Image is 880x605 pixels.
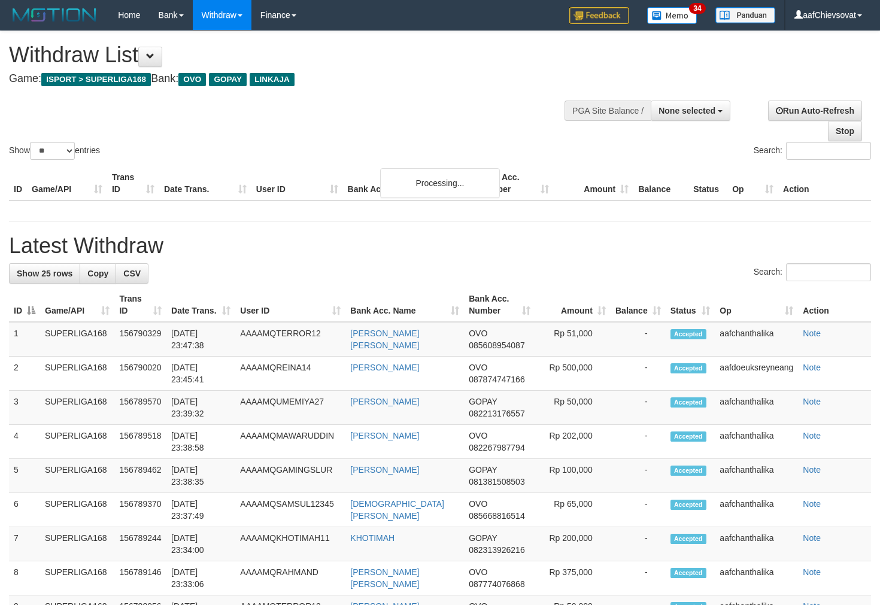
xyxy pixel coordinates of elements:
[166,357,235,391] td: [DATE] 23:45:41
[535,425,611,459] td: Rp 202,000
[670,363,706,373] span: Accepted
[828,121,862,141] a: Stop
[40,322,114,357] td: SUPERLIGA168
[80,263,116,284] a: Copy
[9,493,40,527] td: 6
[27,166,107,200] th: Game/API
[41,73,151,86] span: ISPORT > SUPERLIGA168
[464,288,535,322] th: Bank Acc. Number: activate to sort column ascending
[611,527,666,561] td: -
[715,357,798,391] td: aafdoeuksreyneang
[689,3,705,14] span: 34
[535,357,611,391] td: Rp 500,000
[469,443,524,452] span: Copy 082267987794 to clipboard
[30,142,75,160] select: Showentries
[611,322,666,357] td: -
[670,329,706,339] span: Accepted
[535,493,611,527] td: Rp 65,000
[114,459,166,493] td: 156789462
[9,6,100,24] img: MOTION_logo.png
[786,142,871,160] input: Search:
[40,459,114,493] td: SUPERLIGA168
[123,269,141,278] span: CSV
[670,500,706,510] span: Accepted
[350,329,419,350] a: [PERSON_NAME] [PERSON_NAME]
[715,7,775,23] img: panduan.png
[611,561,666,595] td: -
[688,166,727,200] th: Status
[469,579,524,589] span: Copy 087774076868 to clipboard
[40,288,114,322] th: Game/API: activate to sort column ascending
[350,363,419,372] a: [PERSON_NAME]
[9,263,80,284] a: Show 25 rows
[209,73,247,86] span: GOPAY
[611,425,666,459] td: -
[715,425,798,459] td: aafchanthalika
[611,493,666,527] td: -
[469,511,524,521] span: Copy 085668816514 to clipboard
[715,322,798,357] td: aafchanthalika
[166,493,235,527] td: [DATE] 23:37:49
[250,73,295,86] span: LINKAJA
[235,561,345,595] td: AAAAMQRAHMAND
[469,340,524,350] span: Copy 085608954087 to clipboard
[235,527,345,561] td: AAAAMQKHOTIMAH11
[768,101,862,121] a: Run Auto-Refresh
[114,561,166,595] td: 156789146
[350,397,419,406] a: [PERSON_NAME]
[9,234,871,258] h1: Latest Withdraw
[235,357,345,391] td: AAAAMQREINA14
[554,166,633,200] th: Amount
[469,375,524,384] span: Copy 087874747166 to clipboard
[727,166,778,200] th: Op
[803,329,821,338] a: Note
[469,329,487,338] span: OVO
[803,499,821,509] a: Note
[715,493,798,527] td: aafchanthalika
[114,493,166,527] td: 156789370
[803,397,821,406] a: Note
[803,363,821,372] a: Note
[116,263,148,284] a: CSV
[9,425,40,459] td: 4
[166,288,235,322] th: Date Trans.: activate to sort column ascending
[535,459,611,493] td: Rp 100,000
[754,263,871,281] label: Search:
[469,477,524,487] span: Copy 081381508503 to clipboard
[803,567,821,577] a: Note
[535,322,611,357] td: Rp 51,000
[159,166,251,200] th: Date Trans.
[569,7,629,24] img: Feedback.jpg
[166,527,235,561] td: [DATE] 23:34:00
[670,466,706,476] span: Accepted
[474,166,554,200] th: Bank Acc. Number
[380,168,500,198] div: Processing...
[114,391,166,425] td: 156789570
[715,561,798,595] td: aafchanthalika
[114,357,166,391] td: 156790020
[469,567,487,577] span: OVO
[235,391,345,425] td: AAAAMQUMEMIYA27
[9,73,575,85] h4: Game: Bank:
[9,561,40,595] td: 8
[715,391,798,425] td: aafchanthalika
[469,397,497,406] span: GOPAY
[469,465,497,475] span: GOPAY
[754,142,871,160] label: Search:
[651,101,730,121] button: None selected
[611,459,666,493] td: -
[350,431,419,440] a: [PERSON_NAME]
[17,269,72,278] span: Show 25 rows
[611,288,666,322] th: Balance: activate to sort column ascending
[715,288,798,322] th: Op: activate to sort column ascending
[166,391,235,425] td: [DATE] 23:39:32
[9,142,100,160] label: Show entries
[535,288,611,322] th: Amount: activate to sort column ascending
[345,288,464,322] th: Bank Acc. Name: activate to sort column ascending
[670,534,706,544] span: Accepted
[40,561,114,595] td: SUPERLIGA168
[114,322,166,357] td: 156790329
[166,459,235,493] td: [DATE] 23:38:35
[114,288,166,322] th: Trans ID: activate to sort column ascending
[166,561,235,595] td: [DATE] 23:33:06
